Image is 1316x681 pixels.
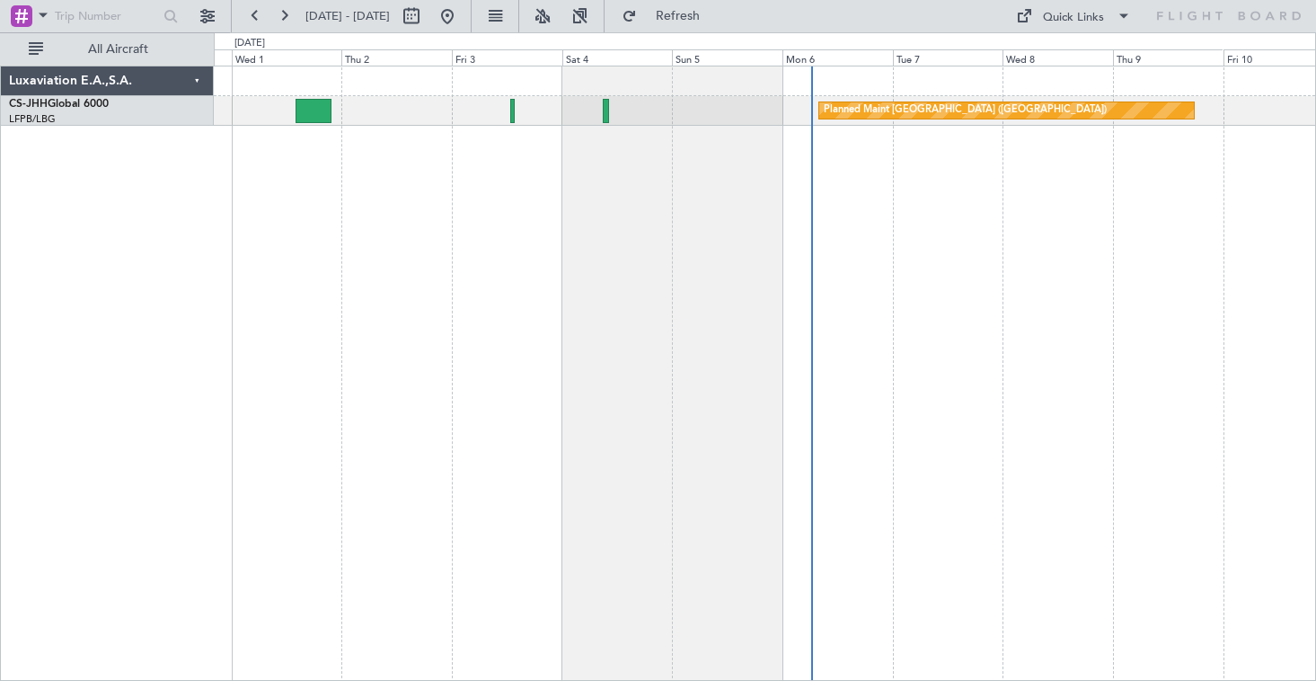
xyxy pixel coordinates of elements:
[20,35,195,64] button: All Aircraft
[1113,49,1223,66] div: Thu 9
[1002,49,1113,66] div: Wed 8
[614,2,721,31] button: Refresh
[55,3,158,30] input: Trip Number
[1043,9,1104,27] div: Quick Links
[9,99,48,110] span: CS-JHH
[9,99,109,110] a: CS-JHHGlobal 6000
[782,49,893,66] div: Mon 6
[47,43,190,56] span: All Aircraft
[893,49,1003,66] div: Tue 7
[452,49,562,66] div: Fri 3
[234,36,265,51] div: [DATE]
[640,10,716,22] span: Refresh
[9,112,56,126] a: LFPB/LBG
[672,49,782,66] div: Sun 5
[1007,2,1140,31] button: Quick Links
[824,97,1107,124] div: Planned Maint [GEOGRAPHIC_DATA] ([GEOGRAPHIC_DATA])
[341,49,452,66] div: Thu 2
[232,49,342,66] div: Wed 1
[562,49,673,66] div: Sat 4
[305,8,390,24] span: [DATE] - [DATE]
